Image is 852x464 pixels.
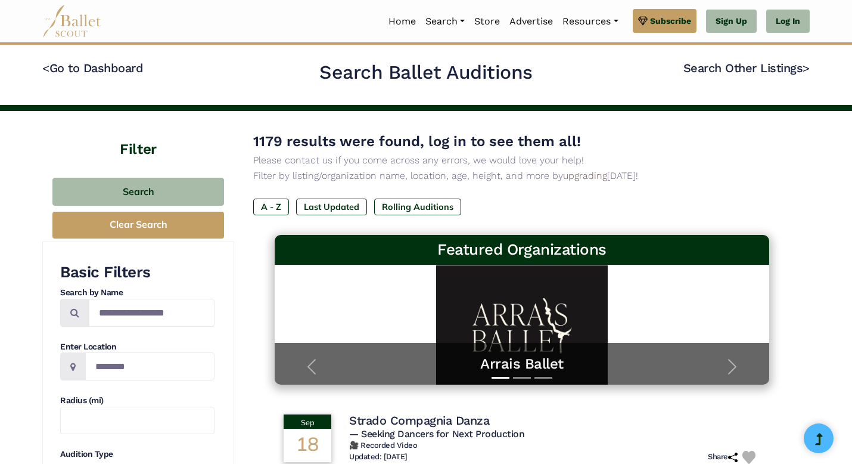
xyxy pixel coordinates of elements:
[42,60,49,75] code: <
[633,9,696,33] a: Subscribe
[42,111,234,160] h4: Filter
[349,441,760,451] h6: 🎥 Recorded Video
[505,9,558,34] a: Advertise
[766,10,810,33] a: Log In
[374,199,461,215] label: Rolling Auditions
[638,14,648,27] img: gem.svg
[60,287,214,299] h4: Search by Name
[85,352,214,381] input: Location
[52,212,224,239] button: Clear Search
[60,448,214,460] h4: Audition Type
[296,199,367,215] label: Last Updated
[558,9,623,34] a: Resources
[708,452,738,462] h6: Share
[60,262,214,283] h3: Basic Filters
[492,371,509,385] button: Slide 1
[349,413,489,428] h4: Strado Compagnia Danza
[60,341,214,353] h4: Enter Location
[42,61,143,75] a: <Go to Dashboard
[384,9,421,34] a: Home
[706,10,757,33] a: Sign Up
[683,61,810,75] a: Search Other Listings>
[253,199,289,215] label: A - Z
[60,395,214,407] h4: Radius (mi)
[349,452,408,462] h6: Updated: [DATE]
[284,240,760,260] h3: Featured Organizations
[253,168,791,184] p: Filter by listing/organization name, location, age, height, and more by [DATE]!
[469,9,505,34] a: Store
[349,428,524,440] span: — Seeking Dancers for Next Production
[319,60,533,85] h2: Search Ballet Auditions
[803,60,810,75] code: >
[52,178,224,206] button: Search
[89,299,214,327] input: Search by names...
[253,133,581,150] span: 1179 results were found, log in to see them all!
[650,14,691,27] span: Subscribe
[534,371,552,385] button: Slide 3
[284,414,331,429] div: Sep
[421,9,469,34] a: Search
[513,371,531,385] button: Slide 2
[563,170,607,181] a: upgrading
[287,355,757,373] a: Arrais Ballet
[284,429,331,462] div: 18
[253,153,791,168] p: Please contact us if you come across any errors, we would love your help!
